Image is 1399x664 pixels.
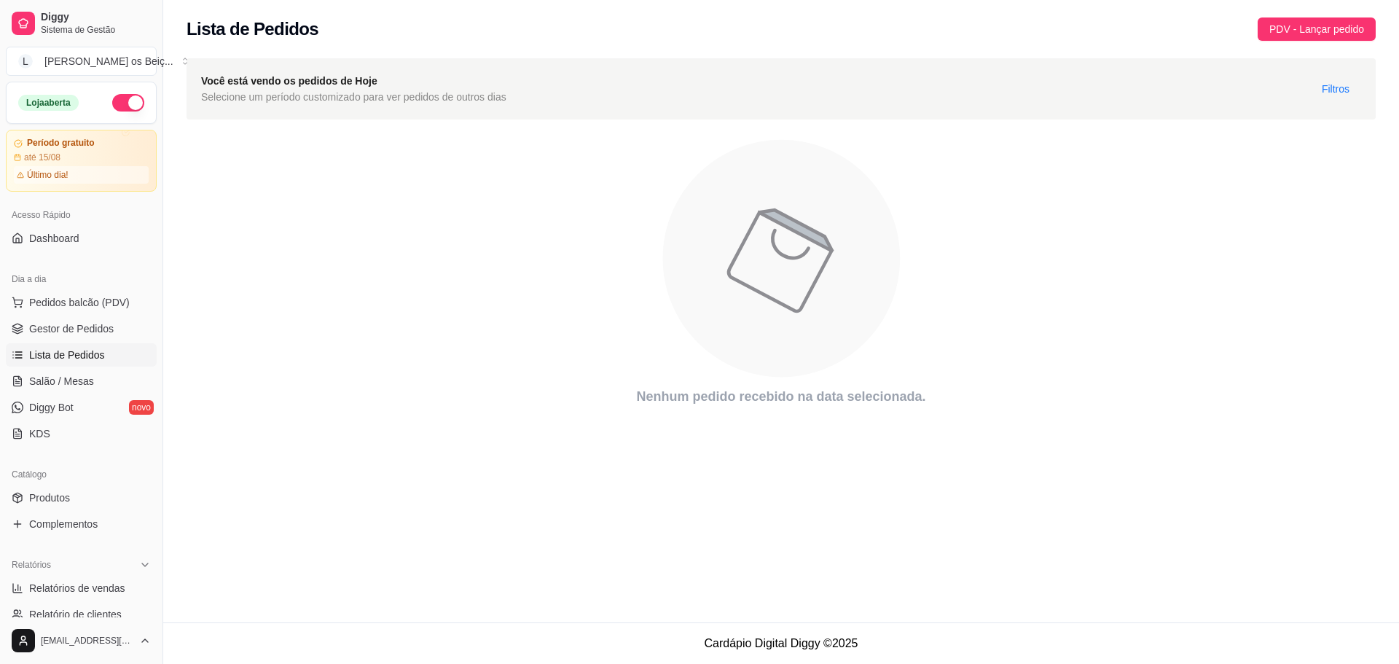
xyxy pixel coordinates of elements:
[201,89,506,105] span: Selecione um período customizado para ver pedidos de outros dias
[18,95,79,111] div: Loja aberta
[187,17,318,41] h2: Lista de Pedidos
[41,635,133,647] span: [EMAIL_ADDRESS][DOMAIN_NAME]
[29,374,94,388] span: Salão / Mesas
[6,623,157,658] button: [EMAIL_ADDRESS][DOMAIN_NAME]
[6,577,157,600] a: Relatórios de vendas
[41,11,151,24] span: Diggy
[27,138,95,149] article: Período gratuito
[29,491,70,505] span: Produtos
[18,54,33,69] span: L
[1322,81,1349,97] span: Filtros
[29,581,125,595] span: Relatórios de vendas
[6,463,157,486] div: Catálogo
[29,426,50,441] span: KDS
[112,94,144,112] button: Alterar Status
[29,295,130,310] span: Pedidos balcão (PDV)
[6,343,157,367] a: Lista de Pedidos
[6,422,157,445] a: KDS
[41,24,151,36] span: Sistema de Gestão
[187,386,1376,407] article: Nenhum pedido recebido na data selecionada.
[6,47,157,76] button: Select a team
[201,75,377,87] strong: Você está vendo os pedidos de Hoje
[27,169,68,181] article: Último dia!
[6,603,157,626] a: Relatório de clientes
[6,6,157,41] a: DiggySistema de Gestão
[6,203,157,227] div: Acesso Rápido
[6,227,157,250] a: Dashboard
[6,291,157,314] button: Pedidos balcão (PDV)
[29,348,105,362] span: Lista de Pedidos
[1258,17,1376,41] button: PDV - Lançar pedido
[29,231,79,246] span: Dashboard
[44,54,173,69] div: [PERSON_NAME] os Beiç ...
[1269,21,1364,37] span: PDV - Lançar pedido
[29,517,98,531] span: Complementos
[6,486,157,509] a: Produtos
[6,130,157,192] a: Período gratuitoaté 15/08Último dia!
[29,607,122,622] span: Relatório de clientes
[6,396,157,419] a: Diggy Botnovo
[6,370,157,393] a: Salão / Mesas
[29,400,74,415] span: Diggy Bot
[1310,77,1361,101] button: Filtros
[29,321,114,336] span: Gestor de Pedidos
[24,152,60,163] article: até 15/08
[6,512,157,536] a: Complementos
[187,131,1376,386] div: animation
[163,622,1399,664] footer: Cardápio Digital Diggy © 2025
[6,267,157,291] div: Dia a dia
[6,317,157,340] a: Gestor de Pedidos
[12,559,51,571] span: Relatórios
